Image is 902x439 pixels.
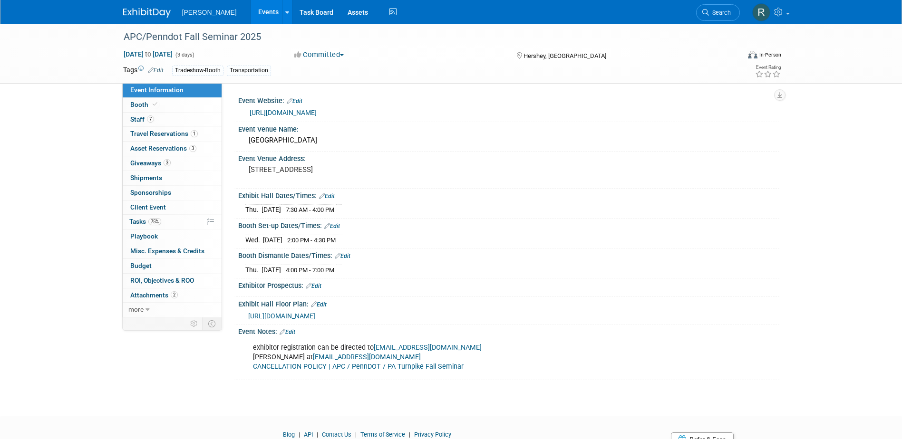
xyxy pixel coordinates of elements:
[287,98,302,105] a: Edit
[360,431,405,438] a: Terms of Service
[283,431,295,438] a: Blog
[311,301,327,308] a: Edit
[130,144,196,152] span: Asset Reservations
[253,363,464,371] a: CANCELLATION POLICY | APC / PennDOT / PA Turnpike Fall Seminar
[130,262,152,269] span: Budget
[263,235,282,245] td: [DATE]
[752,3,770,21] img: Rebecca Deis
[696,4,740,21] a: Search
[353,431,359,438] span: |
[245,133,772,148] div: [GEOGRAPHIC_DATA]
[246,338,675,376] div: exhibitor registration can be directed to [PERSON_NAME] at
[319,193,335,200] a: Edit
[123,171,222,185] a: Shipments
[186,317,203,330] td: Personalize Event Tab Strip
[123,113,222,127] a: Staff7
[238,122,779,134] div: Event Venue Name:
[153,102,157,107] i: Booth reservation complete
[286,267,334,274] span: 4:00 PM - 7:00 PM
[144,50,153,58] span: to
[130,203,166,211] span: Client Event
[147,115,154,123] span: 7
[130,101,159,108] span: Booth
[191,130,198,137] span: 1
[148,218,161,225] span: 75%
[414,431,451,438] a: Privacy Policy
[123,98,222,112] a: Booth
[291,50,348,60] button: Committed
[130,115,154,123] span: Staff
[759,51,781,58] div: In-Person
[123,288,222,303] a: Attachments2
[524,52,606,59] span: Hershey, [GEOGRAPHIC_DATA]
[130,291,178,299] span: Attachments
[227,66,271,76] div: Transportation
[684,49,782,64] div: Event Format
[748,51,757,58] img: Format-Inperson.png
[123,215,222,229] a: Tasks75%
[130,86,184,94] span: Event Information
[148,67,164,74] a: Edit
[130,159,171,167] span: Giveaways
[130,277,194,284] span: ROI, Objectives & ROO
[287,237,336,244] span: 2:00 PM - 4:30 PM
[250,109,317,116] a: [URL][DOMAIN_NAME]
[123,186,222,200] a: Sponsorships
[130,189,171,196] span: Sponsorships
[182,9,237,16] span: [PERSON_NAME]
[123,142,222,156] a: Asset Reservations3
[123,65,164,76] td: Tags
[238,189,779,201] div: Exhibit Hall Dates/Times:
[175,52,194,58] span: (3 days)
[286,206,334,213] span: 7:30 AM - 4:00 PM
[123,274,222,288] a: ROI, Objectives & ROO
[238,324,779,337] div: Event Notes:
[296,431,302,438] span: |
[280,329,295,335] a: Edit
[123,8,171,18] img: ExhibitDay
[248,312,315,320] a: [URL][DOMAIN_NAME]
[202,317,222,330] td: Toggle Event Tabs
[709,9,731,16] span: Search
[130,247,204,255] span: Misc. Expenses & Credits
[374,344,482,352] a: [EMAIL_ADDRESS][DOMAIN_NAME]
[245,235,263,245] td: Wed.
[120,29,726,46] div: APC/Penndot Fall Seminar 2025
[304,431,313,438] a: API
[324,223,340,229] a: Edit
[171,291,178,298] span: 2
[123,127,222,141] a: Travel Reservations1
[335,253,350,259] a: Edit
[130,232,158,240] span: Playbook
[238,94,779,106] div: Event Website:
[262,265,281,275] td: [DATE]
[238,278,779,291] div: Exhibitor Prospectus:
[245,265,262,275] td: Thu.
[129,218,161,225] span: Tasks
[164,159,171,166] span: 3
[238,297,779,309] div: Exhibit Hall Floor Plan:
[313,353,421,361] a: [EMAIL_ADDRESS][DOMAIN_NAME]
[238,152,779,163] div: Event Venue Address:
[755,65,781,70] div: Event Rating
[262,205,281,215] td: [DATE]
[238,248,779,261] div: Booth Dismantle Dates/Times:
[189,145,196,152] span: 3
[314,431,320,438] span: |
[123,83,222,97] a: Event Information
[123,229,222,244] a: Playbook
[123,50,173,58] span: [DATE] [DATE]
[123,200,222,215] a: Client Event
[123,244,222,258] a: Misc. Expenses & Credits
[245,205,262,215] td: Thu.
[123,259,222,273] a: Budget
[128,305,144,313] span: more
[249,165,453,174] pre: [STREET_ADDRESS]
[322,431,351,438] a: Contact Us
[306,283,321,289] a: Edit
[407,431,413,438] span: |
[123,156,222,171] a: Giveaways3
[130,130,198,137] span: Travel Reservations
[123,303,222,317] a: more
